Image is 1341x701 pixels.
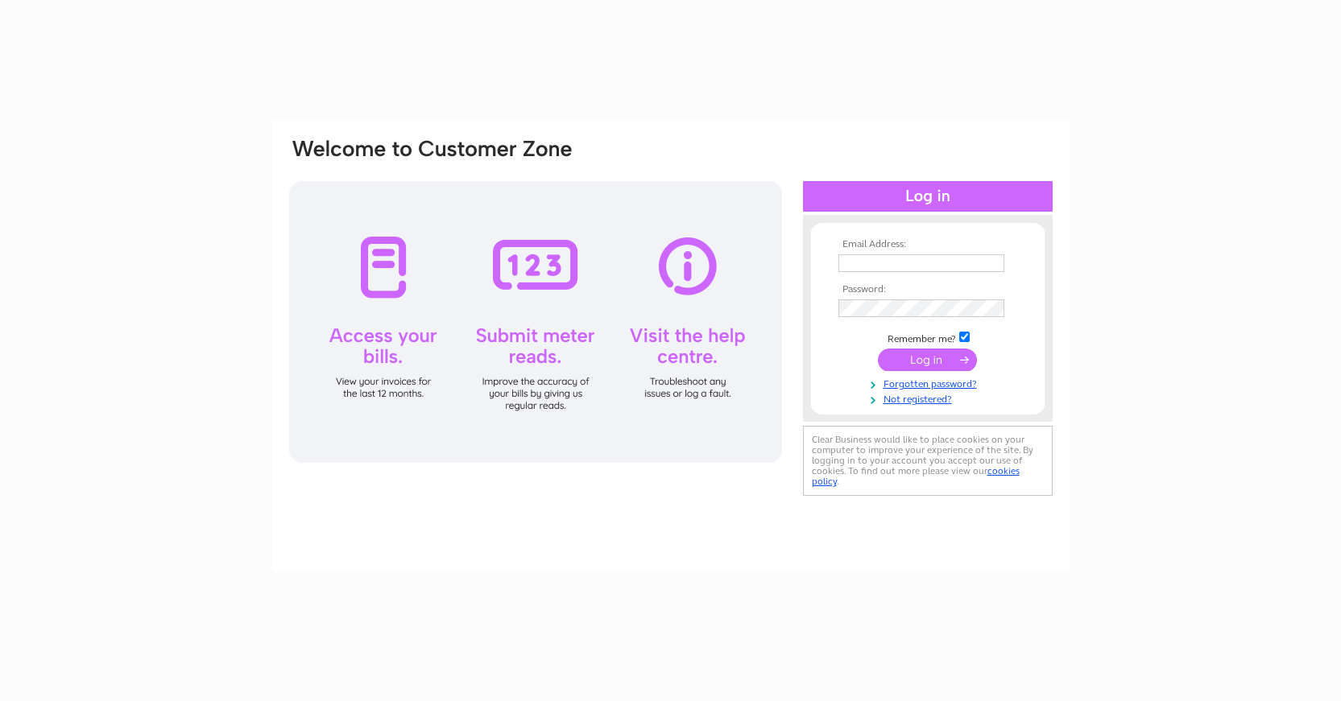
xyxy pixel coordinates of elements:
[834,329,1021,345] td: Remember me?
[878,348,977,371] input: Submit
[834,239,1021,250] th: Email Address:
[812,465,1020,487] a: cookies policy
[838,390,1021,406] a: Not registered?
[834,284,1021,295] th: Password:
[838,375,1021,390] a: Forgotten password?
[803,426,1053,496] div: Clear Business would like to place cookies on your computer to improve your experience of the sit...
